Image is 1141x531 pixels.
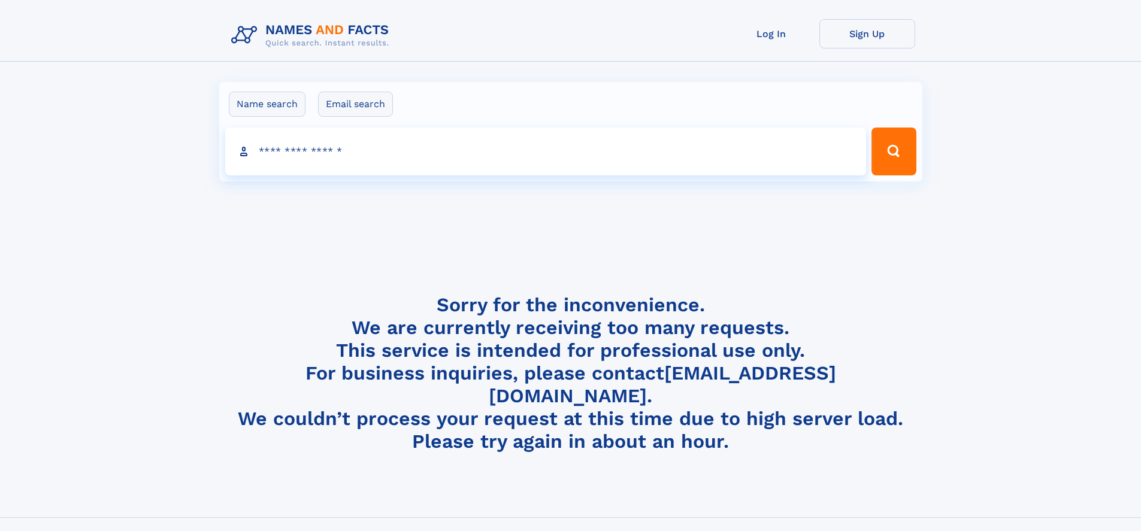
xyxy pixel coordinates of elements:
[225,128,867,175] input: search input
[871,128,916,175] button: Search Button
[318,92,393,117] label: Email search
[226,293,915,453] h4: Sorry for the inconvenience. We are currently receiving too many requests. This service is intend...
[229,92,305,117] label: Name search
[819,19,915,48] a: Sign Up
[226,19,399,51] img: Logo Names and Facts
[724,19,819,48] a: Log In
[489,362,836,407] a: [EMAIL_ADDRESS][DOMAIN_NAME]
